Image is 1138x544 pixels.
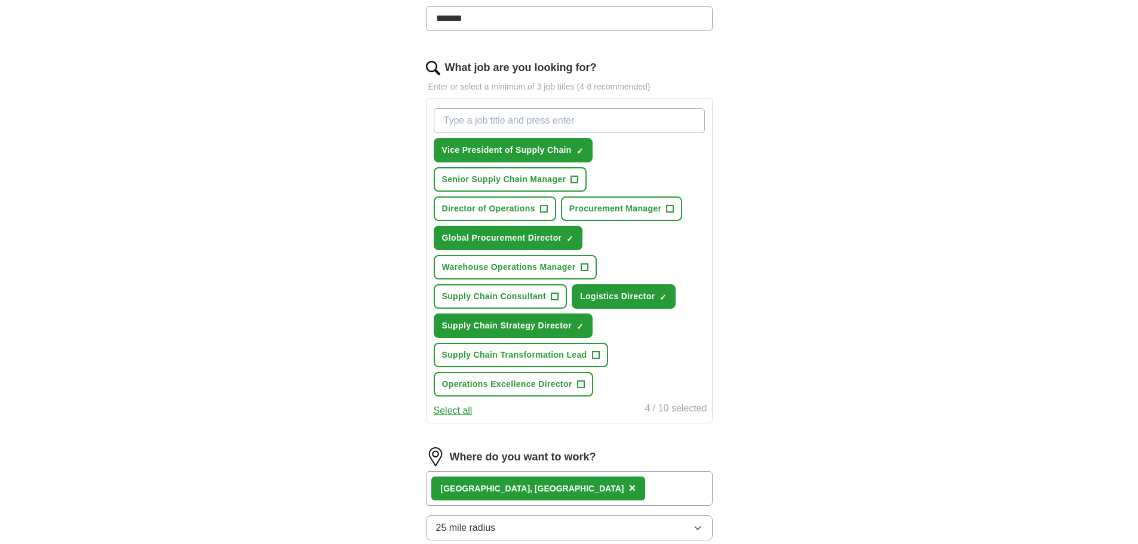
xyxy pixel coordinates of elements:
button: Supply Chain Strategy Director✓ [434,314,593,338]
button: Supply Chain Consultant [434,284,568,309]
span: Supply Chain Transformation Lead [442,349,587,361]
span: Supply Chain Strategy Director [442,319,572,332]
span: Warehouse Operations Manager [442,261,576,273]
img: search.png [426,61,440,75]
span: Senior Supply Chain Manager [442,173,566,186]
button: Vice President of Supply Chain✓ [434,138,593,162]
span: Procurement Manager [569,202,661,215]
span: ✓ [566,234,573,244]
label: What job are you looking for? [445,60,597,76]
div: 4 / 10 selected [645,401,707,418]
span: ✓ [576,322,584,331]
label: Where do you want to work? [450,449,596,465]
button: Director of Operations [434,196,556,221]
span: Logistics Director [580,290,655,303]
button: × [628,480,636,497]
span: ✓ [576,146,584,156]
span: Director of Operations [442,202,535,215]
strong: [GEOGRAPHIC_DATA] [441,484,530,493]
button: Operations Excellence Director [434,372,593,397]
span: Operations Excellence Director [442,378,572,391]
button: Supply Chain Transformation Lead [434,343,608,367]
button: Global Procurement Director✓ [434,226,583,250]
span: Global Procurement Director [442,232,562,244]
input: Type a job title and press enter [434,108,705,133]
img: location.png [426,447,445,466]
button: Warehouse Operations Manager [434,255,597,279]
span: Vice President of Supply Chain [442,144,572,156]
div: , [GEOGRAPHIC_DATA] [441,482,624,495]
button: Logistics Director✓ [572,284,676,309]
button: Select all [434,404,473,418]
button: 25 mile radius [426,515,713,540]
p: Enter or select a minimum of 3 job titles (4-8 recommended) [426,81,713,93]
span: ✓ [660,293,667,302]
span: Supply Chain Consultant [442,290,547,303]
span: × [628,481,636,494]
button: Senior Supply Chain Manager [434,167,587,192]
button: Procurement Manager [561,196,682,221]
span: 25 mile radius [436,521,496,535]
